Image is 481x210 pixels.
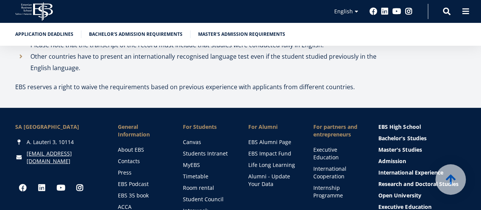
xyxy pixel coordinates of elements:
[248,150,298,157] a: EBS Impact Fund
[183,184,233,192] a: Room rental
[248,161,298,169] a: Life Long Learning
[378,135,466,142] a: Bachelor's Studies
[378,157,466,165] a: Admission
[118,180,168,188] a: EBS Podcast
[15,51,376,74] li: Other countries have to present an internationally recognised language test even if the student s...
[248,138,298,146] a: EBS Alumni Page
[15,180,30,196] a: Facebook
[15,123,103,131] div: SA [GEOGRAPHIC_DATA]
[27,150,103,165] a: [EMAIL_ADDRESS][DOMAIN_NAME]
[183,150,233,157] a: Students Intranet
[118,146,168,154] a: About EBS
[15,30,73,38] a: Application deadlines
[34,180,49,196] a: Linkedin
[392,8,401,15] a: Youtube
[378,180,466,188] a: Research and Doctoral Studies
[378,169,466,176] a: International Experience
[183,173,233,180] a: Timetable
[183,196,233,203] a: Student Council
[313,184,363,199] a: Internship Programme
[370,8,377,15] a: Facebook
[15,138,103,146] div: A. Lauteri 3, 10114
[183,123,233,131] a: For Students
[198,30,285,38] a: Master's admission requirements
[183,138,233,146] a: Canvas
[378,192,466,199] a: Open University
[118,157,168,165] a: Contacts
[118,192,168,199] a: EBS 35 book
[15,81,376,93] p: EBS reserves a right to waive the requirements based on previous experience with applicants from ...
[118,123,168,138] span: General Information
[313,165,363,180] a: International Cooperation
[381,8,389,15] a: Linkedin
[248,173,298,188] a: Alumni - Update Your Data
[72,180,87,196] a: Instagram
[313,146,363,161] a: Executive Education
[378,123,466,131] a: EBS High School
[118,169,168,176] a: Press
[53,180,68,196] a: Youtube
[89,30,183,38] a: Bachelor's admission requirements
[313,123,363,138] span: For partners and entrepreneurs
[248,123,298,131] span: For Alumni
[378,146,466,154] a: Master's Studies
[183,161,233,169] a: MyEBS
[405,8,413,15] a: Instagram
